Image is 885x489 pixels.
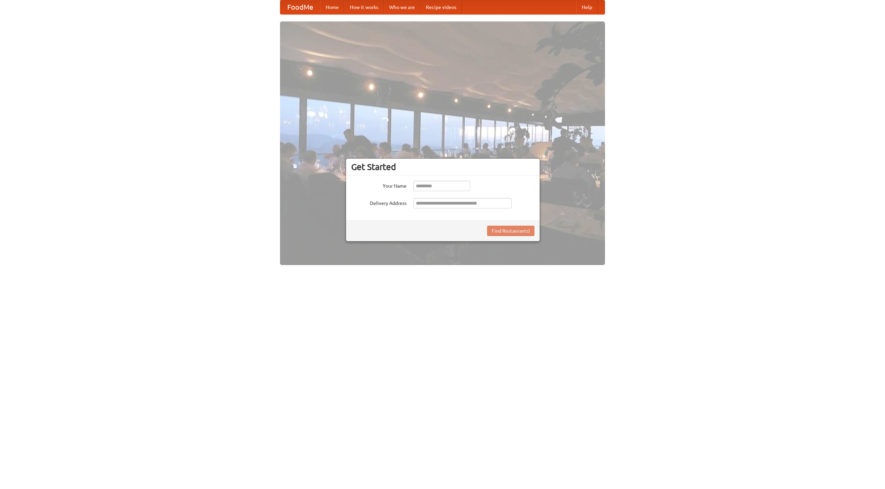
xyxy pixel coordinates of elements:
h3: Get Started [351,162,534,172]
label: Delivery Address [351,198,407,207]
button: Find Restaurants! [487,226,534,236]
label: Your Name [351,181,407,189]
a: How it works [344,0,384,14]
a: Help [576,0,598,14]
a: Home [320,0,344,14]
a: FoodMe [280,0,320,14]
a: Who we are [384,0,420,14]
a: Recipe videos [420,0,462,14]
